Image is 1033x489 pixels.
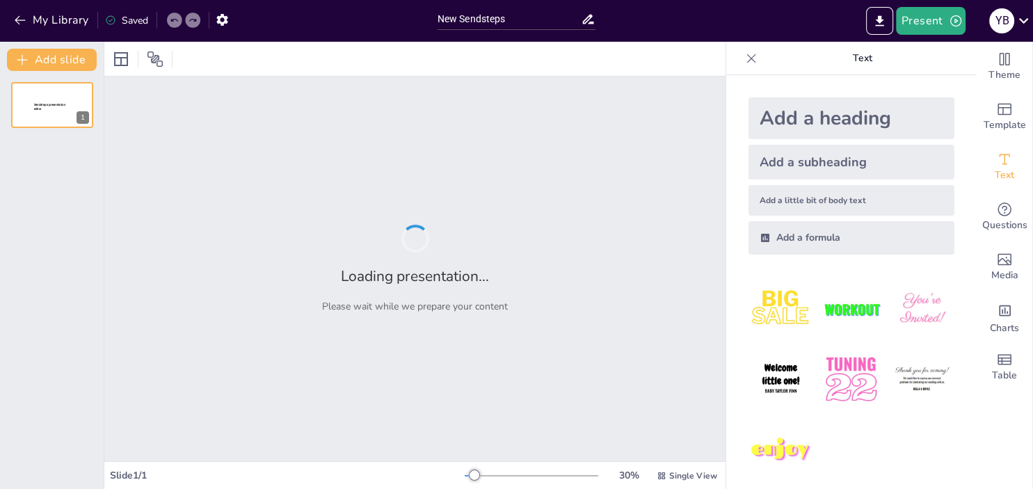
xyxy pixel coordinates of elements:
[669,470,717,481] span: Single View
[890,347,954,412] img: 6.jpeg
[992,368,1017,383] span: Table
[105,14,148,27] div: Saved
[977,42,1032,92] div: Change the overall theme
[77,111,89,124] div: 1
[819,277,883,342] img: 2.jpeg
[11,82,93,128] div: 1
[989,8,1014,33] div: Y B
[990,321,1019,336] span: Charts
[748,185,954,216] div: Add a little bit of body text
[890,277,954,342] img: 3.jpeg
[341,266,489,286] h2: Loading presentation...
[819,347,883,412] img: 5.jpeg
[748,97,954,139] div: Add a heading
[896,7,966,35] button: Present
[989,7,1014,35] button: Y B
[991,268,1018,283] span: Media
[10,9,95,31] button: My Library
[110,48,132,70] div: Layout
[110,469,465,482] div: Slide 1 / 1
[34,103,65,111] span: Sendsteps presentation editor
[977,192,1032,242] div: Get real-time input from your audience
[984,118,1026,133] span: Template
[982,218,1027,233] span: Questions
[748,418,813,483] img: 7.jpeg
[748,221,954,255] div: Add a formula
[147,51,163,67] span: Position
[322,300,508,313] p: Please wait while we prepare your content
[977,242,1032,292] div: Add images, graphics, shapes or video
[748,145,954,179] div: Add a subheading
[748,347,813,412] img: 4.jpeg
[977,342,1032,392] div: Add a table
[762,42,963,75] p: Text
[977,292,1032,342] div: Add charts and graphs
[988,67,1020,83] span: Theme
[748,277,813,342] img: 1.jpeg
[612,469,646,482] div: 30 %
[438,9,582,29] input: Insert title
[977,92,1032,142] div: Add ready made slides
[995,168,1014,183] span: Text
[977,142,1032,192] div: Add text boxes
[866,7,893,35] button: Export to PowerPoint
[7,49,97,71] button: Add slide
